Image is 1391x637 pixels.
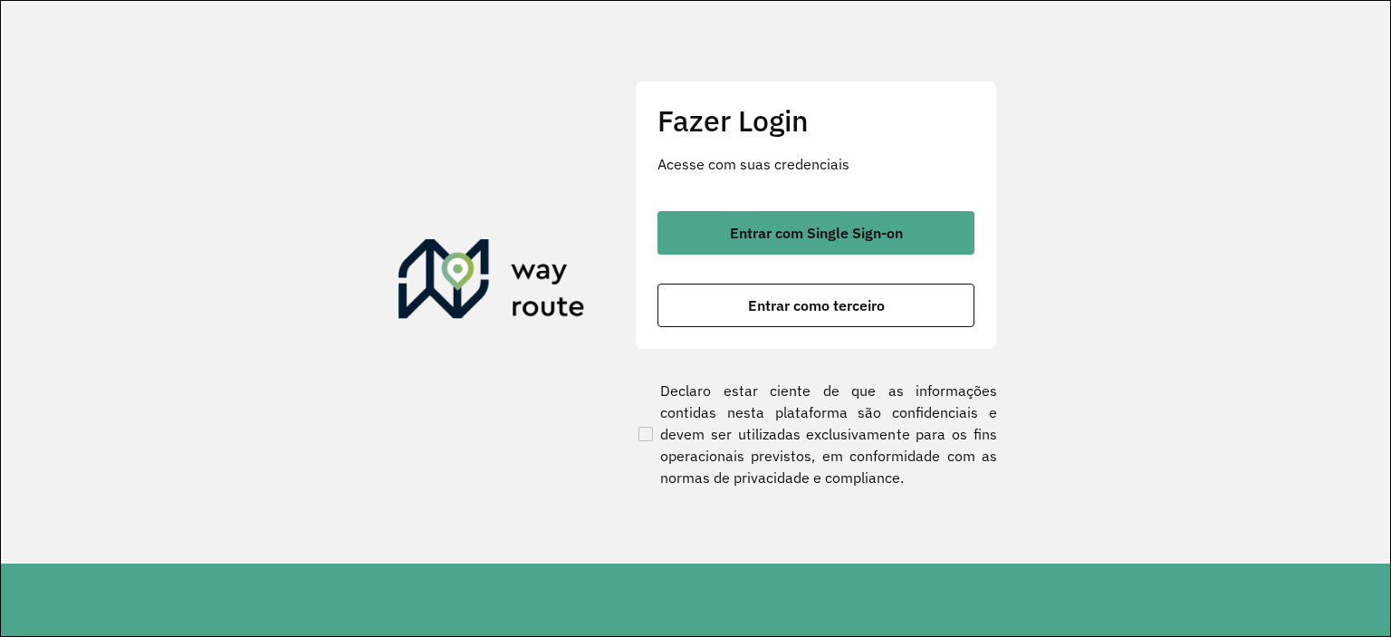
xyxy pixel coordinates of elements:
button: button [657,211,974,255]
h2: Fazer Login [657,103,974,138]
img: Roteirizador AmbevTech [398,239,585,326]
p: Acesse com suas credenciais [657,153,974,175]
button: button [657,284,974,327]
span: Entrar com Single Sign-on [730,226,903,240]
span: Entrar como terceiro [748,298,885,313]
label: Declaro estar ciente de que as informações contidas nesta plataforma são confidenciais e devem se... [635,380,997,488]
